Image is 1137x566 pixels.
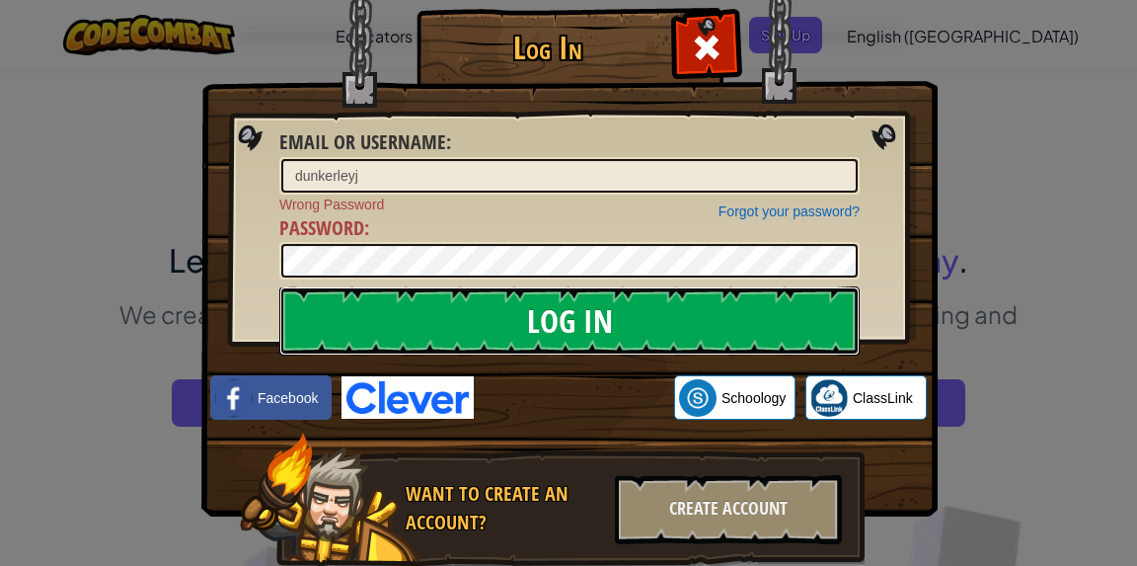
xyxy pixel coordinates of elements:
[279,128,451,157] label: :
[215,379,253,417] img: facebook_small.png
[279,195,860,214] span: Wrong Password
[258,388,318,408] span: Facebook
[853,388,913,408] span: ClassLink
[279,128,446,155] span: Email or Username
[341,376,474,419] img: clever-logo-blue.png
[279,214,364,241] span: Password
[421,31,673,65] h1: Log In
[279,286,860,356] input: Log In
[721,388,786,408] span: Schoology
[679,379,717,417] img: schoology.png
[474,376,674,420] iframe: Sign in with Google Button
[279,214,369,243] label: :
[615,475,842,544] div: Create Account
[406,480,603,536] div: Want to create an account?
[810,379,848,417] img: classlink-logo-small.png
[719,203,860,219] a: Forgot your password?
